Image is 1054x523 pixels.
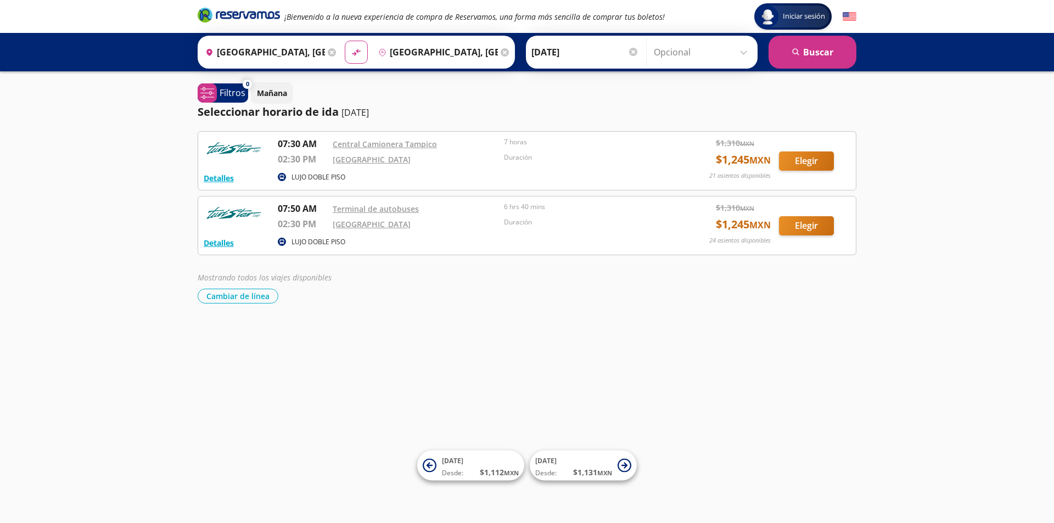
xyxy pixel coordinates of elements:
[504,469,519,477] small: MXN
[716,216,771,233] span: $ 1,245
[257,87,287,99] p: Mañana
[769,36,856,69] button: Buscar
[504,153,670,162] p: Duración
[278,217,327,230] p: 02:30 PM
[749,219,771,231] small: MXN
[740,204,754,212] small: MXN
[442,468,463,478] span: Desde:
[654,38,752,66] input: Opcional
[597,469,612,477] small: MXN
[291,237,345,247] p: LUJO DOBLE PISO
[740,139,754,148] small: MXN
[333,219,411,229] a: [GEOGRAPHIC_DATA]
[779,151,834,171] button: Elegir
[535,456,557,465] span: [DATE]
[333,204,419,214] a: Terminal de autobuses
[504,202,670,212] p: 6 hrs 40 mins
[531,38,639,66] input: Elegir Fecha
[504,217,670,227] p: Duración
[204,202,264,224] img: RESERVAMOS
[278,153,327,166] p: 02:30 PM
[198,289,278,303] button: Cambiar de línea
[749,154,771,166] small: MXN
[204,237,234,249] button: Detalles
[716,151,771,168] span: $ 1,245
[779,216,834,235] button: Elegir
[204,172,234,184] button: Detalles
[198,7,280,26] a: Brand Logo
[778,11,829,22] span: Iniciar sesión
[291,172,345,182] p: LUJO DOBLE PISO
[504,137,670,147] p: 7 horas
[333,154,411,165] a: [GEOGRAPHIC_DATA]
[198,83,248,103] button: 0Filtros
[220,86,245,99] p: Filtros
[333,139,437,149] a: Central Camionera Tampico
[709,171,771,181] p: 21 asientos disponibles
[341,106,369,119] p: [DATE]
[198,7,280,23] i: Brand Logo
[716,137,754,149] span: $ 1,310
[709,236,771,245] p: 24 asientos disponibles
[530,451,637,481] button: [DATE]Desde:$1,131MXN
[417,451,524,481] button: [DATE]Desde:$1,112MXN
[246,80,249,89] span: 0
[201,38,325,66] input: Buscar Origen
[535,468,557,478] span: Desde:
[442,456,463,465] span: [DATE]
[278,137,327,150] p: 07:30 AM
[573,466,612,478] span: $ 1,131
[204,137,264,159] img: RESERVAMOS
[480,466,519,478] span: $ 1,112
[374,38,498,66] input: Buscar Destino
[716,202,754,213] span: $ 1,310
[198,272,332,283] em: Mostrando todos los viajes disponibles
[251,82,293,104] button: Mañana
[843,10,856,24] button: English
[278,202,327,215] p: 07:50 AM
[198,104,339,120] p: Seleccionar horario de ida
[284,12,665,22] em: ¡Bienvenido a la nueva experiencia de compra de Reservamos, una forma más sencilla de comprar tus...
